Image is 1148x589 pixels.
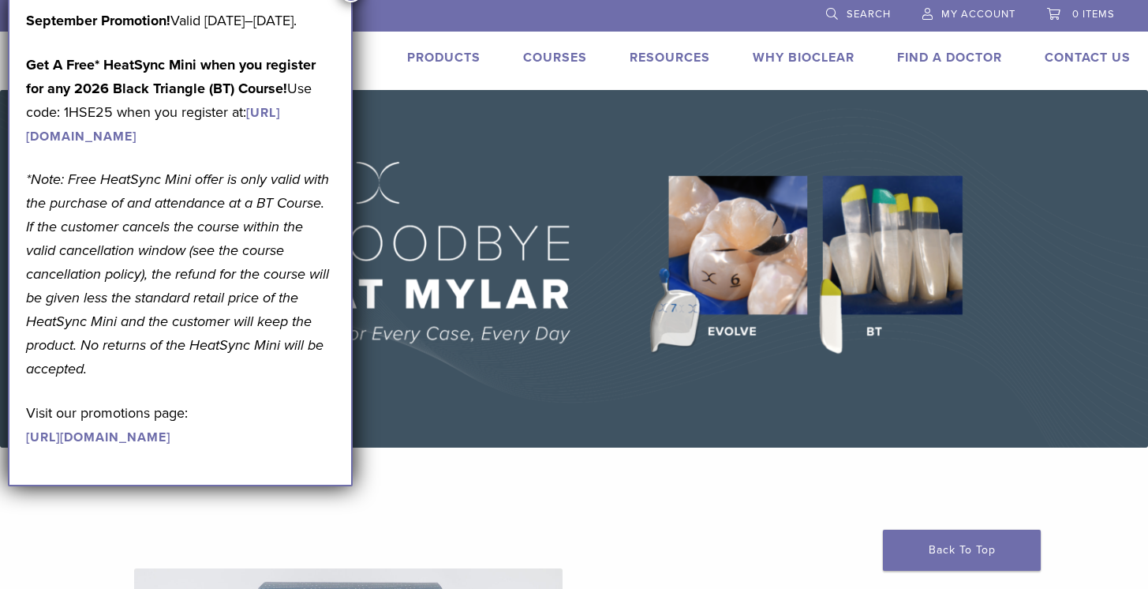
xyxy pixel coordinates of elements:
span: 0 items [1072,8,1115,21]
a: Resources [630,50,710,66]
span: Search [847,8,891,21]
p: Valid [DATE]–[DATE]. [26,9,335,32]
a: Back To Top [883,530,1041,571]
p: Visit our promotions page: [26,401,335,448]
b: September Promotion! [26,12,170,29]
span: My Account [941,8,1015,21]
p: Use code: 1HSE25 when you register at: [26,53,335,148]
a: Contact Us [1045,50,1131,66]
em: *Note: Free HeatSync Mini offer is only valid with the purchase of and attendance at a BT Course.... [26,171,329,377]
a: [URL][DOMAIN_NAME] [26,105,280,144]
strong: Get A Free* HeatSync Mini when you register for any 2026 Black Triangle (BT) Course! [26,56,316,97]
a: Find A Doctor [897,50,1002,66]
a: Why Bioclear [753,50,854,66]
a: Products [407,50,481,66]
a: [URL][DOMAIN_NAME] [26,430,170,445]
a: Courses [523,50,587,66]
